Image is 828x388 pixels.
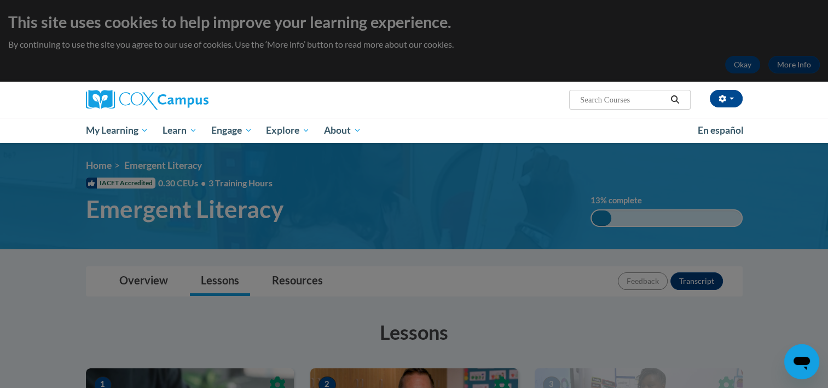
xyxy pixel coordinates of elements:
iframe: Button to launch messaging window [784,344,819,379]
div: Main menu [70,118,759,143]
span: Learn [163,124,197,137]
input: Search Courses [579,93,667,106]
a: Cox Campus [86,90,294,110]
button: Account Settings [710,90,743,107]
span: Engage [211,124,252,137]
img: Cox Campus [86,90,209,110]
a: En español [691,119,751,142]
button: Search [667,93,683,106]
a: About [317,118,368,143]
a: My Learning [79,118,156,143]
span: About [324,124,361,137]
a: Learn [155,118,204,143]
a: Explore [259,118,317,143]
a: Engage [204,118,259,143]
span: En español [698,124,744,136]
span: Explore [266,124,310,137]
span: My Learning [85,124,148,137]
